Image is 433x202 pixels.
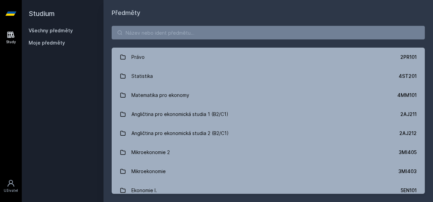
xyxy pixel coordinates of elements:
div: Study [6,39,16,45]
a: Ekonomie I. 5EN101 [112,181,425,200]
a: Angličtina pro ekonomická studia 2 (B2/C1) 2AJ212 [112,124,425,143]
input: Název nebo ident předmětu… [112,26,425,39]
a: Statistika 4ST201 [112,67,425,86]
div: Uživatel [4,188,18,193]
div: Angličtina pro ekonomická studia 1 (B2/C1) [131,107,228,121]
div: 2AJ211 [400,111,417,118]
a: Uživatel [1,176,20,197]
div: 4ST201 [399,73,417,80]
h1: Předměty [112,8,425,18]
div: 3MI403 [398,168,417,175]
div: Mikroekonomie 2 [131,146,170,159]
div: 2AJ212 [399,130,417,137]
a: Všechny předměty [29,28,73,33]
div: Angličtina pro ekonomická studia 2 (B2/C1) [131,127,229,140]
a: Mikroekonomie 2 3MI405 [112,143,425,162]
a: Právo 2PR101 [112,48,425,67]
div: Mikroekonomie [131,165,166,178]
div: Právo [131,50,145,64]
div: 2PR101 [400,54,417,61]
a: Matematika pro ekonomy 4MM101 [112,86,425,105]
div: Statistika [131,69,153,83]
div: 3MI405 [399,149,417,156]
a: Mikroekonomie 3MI403 [112,162,425,181]
div: 4MM101 [397,92,417,99]
span: Moje předměty [29,39,65,46]
div: 5EN101 [401,187,417,194]
a: Angličtina pro ekonomická studia 1 (B2/C1) 2AJ211 [112,105,425,124]
div: Matematika pro ekonomy [131,88,189,102]
div: Ekonomie I. [131,184,157,197]
a: Study [1,27,20,48]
